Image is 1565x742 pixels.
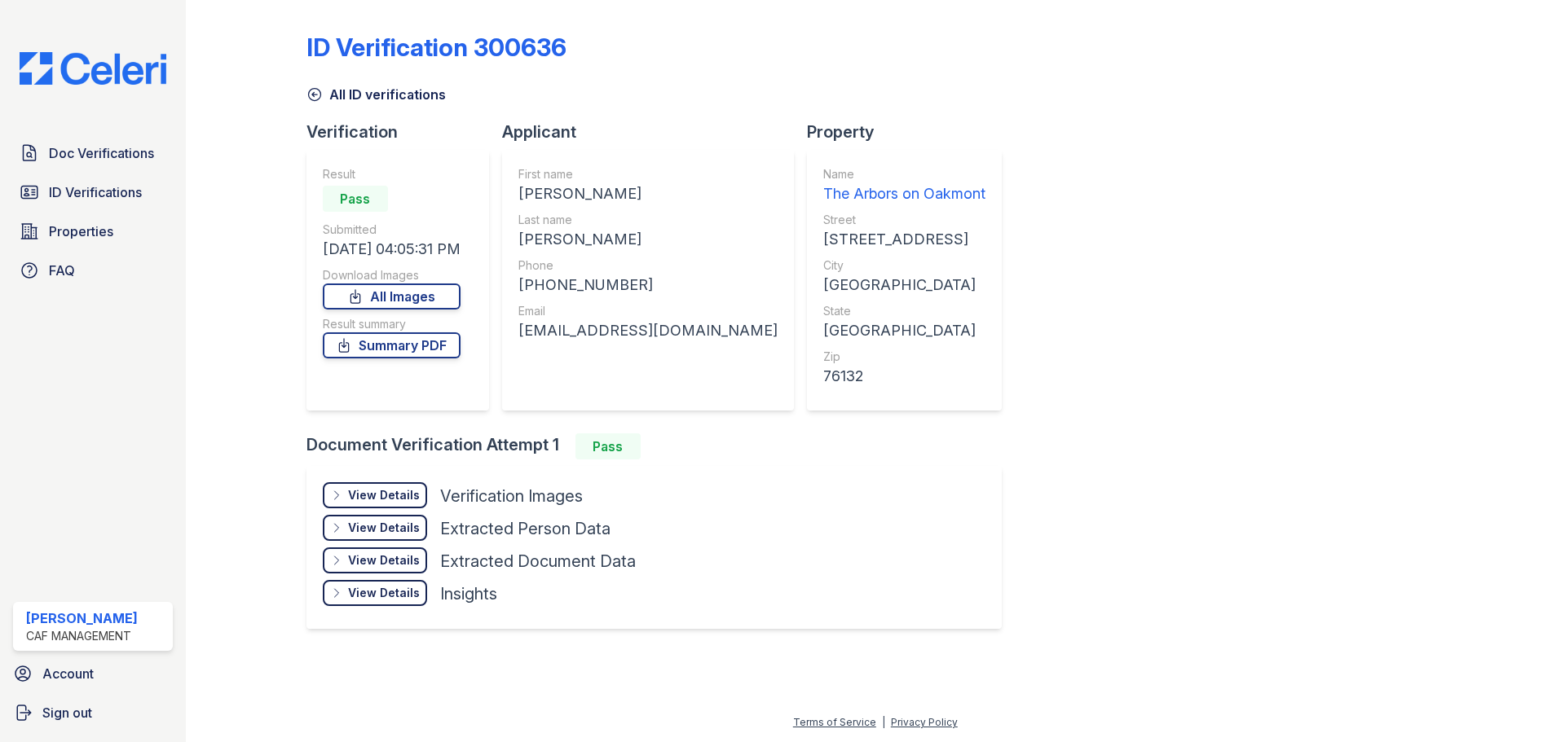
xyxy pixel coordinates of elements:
a: FAQ [13,254,173,287]
span: Account [42,664,94,683]
a: Name The Arbors on Oakmont [823,166,985,205]
a: Privacy Policy [891,716,958,728]
div: Name [823,166,985,182]
div: ID Verification 300636 [306,33,566,62]
div: Extracted Document Data [440,550,636,573]
div: [STREET_ADDRESS] [823,228,985,251]
div: [GEOGRAPHIC_DATA] [823,319,985,342]
div: Pass [323,186,388,212]
div: First name [518,166,778,182]
a: Sign out [7,696,179,729]
div: Document Verification Attempt 1 [306,433,1015,459]
span: Doc Verifications [49,143,154,163]
div: View Details [348,585,420,601]
div: Last name [518,212,778,228]
div: Extracted Person Data [440,517,611,540]
div: Insights [440,582,497,605]
div: CAF Management [26,628,138,644]
div: The Arbors on Oakmont [823,182,985,205]
div: Property [807,121,1015,143]
span: FAQ [49,261,75,280]
div: Verification Images [440,485,583,507]
a: Doc Verifications [13,137,173,169]
a: Terms of Service [793,716,876,728]
a: Account [7,657,179,690]
div: City [823,257,985,274]
div: [PERSON_NAME] [518,228,778,251]
div: Phone [518,257,778,274]
div: View Details [348,487,420,503]
div: Pass [575,433,641,459]
div: [PHONE_NUMBER] [518,274,778,296]
span: Sign out [42,703,92,722]
div: [DATE] 04:05:31 PM [323,238,461,261]
div: Result summary [323,316,461,332]
div: Email [518,303,778,319]
a: ID Verifications [13,176,173,209]
div: [EMAIL_ADDRESS][DOMAIN_NAME] [518,319,778,342]
div: 76132 [823,365,985,388]
a: Properties [13,215,173,248]
a: All ID verifications [306,85,446,104]
a: Summary PDF [323,332,461,358]
div: View Details [348,552,420,569]
div: | [882,716,885,728]
span: ID Verifications [49,182,142,202]
div: [GEOGRAPHIC_DATA] [823,274,985,296]
span: Properties [49,222,113,241]
div: Submitted [323,222,461,238]
div: State [823,303,985,319]
div: Applicant [502,121,807,143]
div: Verification [306,121,502,143]
div: [PERSON_NAME] [518,182,778,205]
div: [PERSON_NAME] [26,608,138,628]
div: Result [323,166,461,182]
div: Zip [823,349,985,365]
img: CE_Logo_Blue-a8612792a0a2168367f1c8372b55b34899dd931a85d93a1a3d3e32e68fde9ad4.png [7,52,179,85]
div: Download Images [323,267,461,283]
div: Street [823,212,985,228]
div: View Details [348,520,420,536]
a: All Images [323,283,461,310]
